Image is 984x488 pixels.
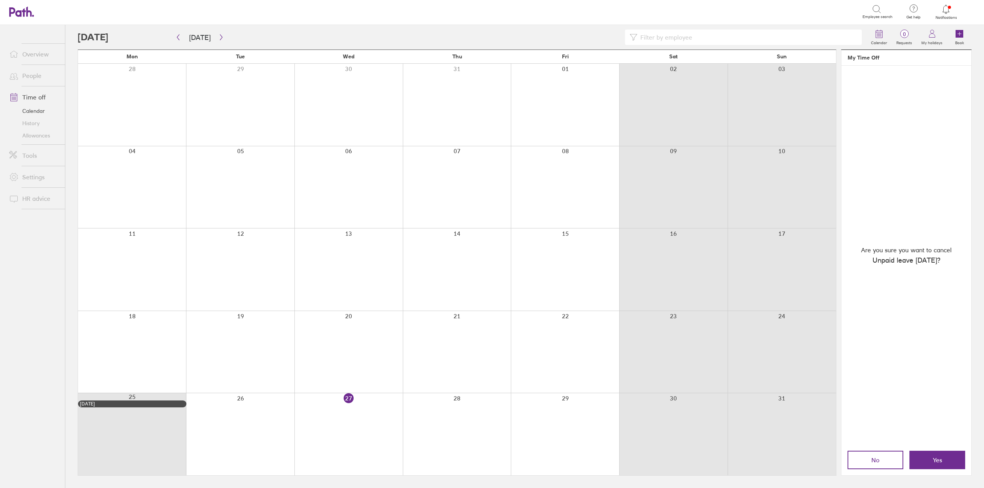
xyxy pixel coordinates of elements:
input: Filter by employee [637,30,857,45]
span: Fri [562,53,569,60]
span: Sat [669,53,678,60]
span: Unpaid leave [DATE] ? [873,255,941,266]
a: Allowances [3,129,65,142]
span: No [871,457,879,463]
label: Calendar [866,38,892,45]
span: Wed [343,53,354,60]
label: Requests [892,38,917,45]
a: My holidays [917,25,947,50]
header: My Time Off [841,50,971,66]
label: Book [951,38,969,45]
span: Yes [933,457,942,463]
a: Notifications [934,4,959,20]
span: Thu [452,53,462,60]
a: 0Requests [892,25,917,50]
span: Mon [126,53,138,60]
a: Tools [3,148,65,163]
label: My holidays [917,38,947,45]
a: HR advice [3,191,65,206]
span: Tue [236,53,245,60]
button: Yes [909,451,965,469]
a: Settings [3,169,65,185]
div: Search [86,8,106,15]
div: Are you sure you want to cancel [841,66,971,445]
span: Notifications [934,15,959,20]
a: Calendar [3,105,65,117]
div: [DATE] [80,401,184,407]
a: Time off [3,89,65,105]
a: Calendar [866,25,892,50]
span: 0 [892,31,917,37]
a: History [3,117,65,129]
a: Overview [3,46,65,62]
button: [DATE] [183,31,217,44]
span: Get help [901,15,926,20]
a: Book [947,25,972,50]
span: Sun [777,53,787,60]
a: People [3,68,65,83]
button: No [848,451,903,469]
span: Employee search [863,15,893,19]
